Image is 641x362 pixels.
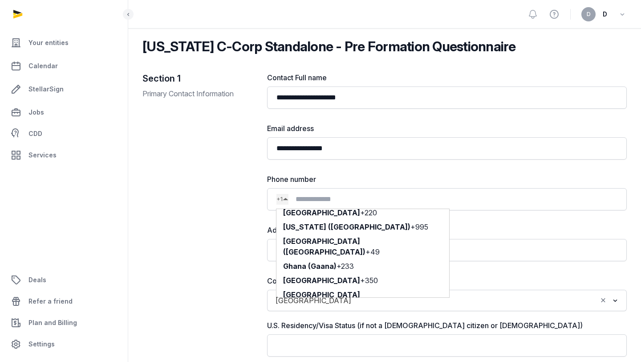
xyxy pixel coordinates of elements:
[355,294,597,307] input: Search for option
[7,125,121,143] a: CDD
[410,222,428,231] span: +995
[365,247,380,256] span: +49
[283,290,365,310] strong: [GEOGRAPHIC_DATA] ([GEOGRAPHIC_DATA])
[599,294,607,307] button: Clear Selected
[267,174,627,185] label: Phone number
[142,38,516,54] h2: [US_STATE] C-Corp Standalone - Pre Formation Questionnaire
[28,37,69,48] span: Your entities
[28,150,57,160] span: Services
[283,208,360,217] strong: [GEOGRAPHIC_DATA]
[28,296,73,307] span: Refer a friend
[283,276,360,285] strong: [GEOGRAPHIC_DATA]
[28,128,42,139] span: CDD
[596,319,641,362] iframe: Chat Widget
[142,88,253,99] p: Primary Contact Information
[28,339,55,350] span: Settings
[587,12,591,17] span: D
[283,237,365,256] strong: [GEOGRAPHIC_DATA] ([GEOGRAPHIC_DATA])
[267,72,627,83] label: Contact Full name
[283,197,288,202] span: ▲
[581,7,596,21] button: D
[28,84,64,95] span: StellarSign
[273,294,353,307] span: [GEOGRAPHIC_DATA]
[267,320,627,331] label: U.S. Residency/Visa Status (if not a [DEMOGRAPHIC_DATA] citizen or [DEMOGRAPHIC_DATA])
[7,78,121,100] a: StellarSign
[28,107,44,118] span: Jobs
[267,225,627,235] label: Address
[7,55,121,77] a: Calendar
[7,312,121,333] a: Plan and Billing
[7,333,121,355] a: Settings
[276,194,283,205] span: +1
[142,72,253,85] h2: Section 1
[7,269,121,291] a: Deals
[28,61,58,71] span: Calendar
[337,262,354,271] span: +233
[7,32,121,53] a: Your entities
[267,276,627,286] label: Country of Citizenship/Permanent Residency
[28,275,46,285] span: Deals
[360,208,377,217] span: +220
[283,222,410,231] strong: [US_STATE] ([GEOGRAPHIC_DATA])
[28,317,77,328] span: Plan and Billing
[360,276,378,285] span: +350
[276,194,288,205] div: Country Code Selector
[272,292,622,309] div: Search for option
[7,291,121,312] a: Refer a friend
[267,123,627,134] label: Email address
[7,144,121,166] a: Services
[283,262,337,271] strong: Ghana (Gaana)
[603,9,607,20] span: D
[7,102,121,123] a: Jobs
